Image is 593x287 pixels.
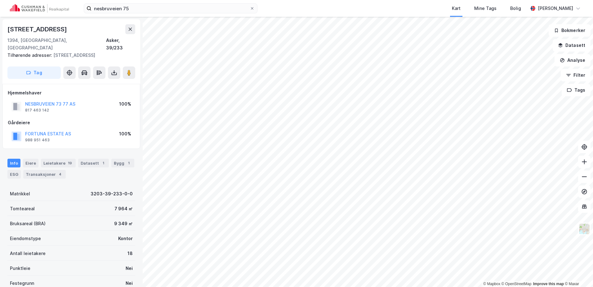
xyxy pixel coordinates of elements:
[118,235,133,242] div: Kontor
[10,190,30,198] div: Matrikkel
[561,69,591,81] button: Filter
[126,280,133,287] div: Nei
[114,205,133,212] div: 7 964 ㎡
[562,257,593,287] iframe: Chat Widget
[10,250,46,257] div: Antall leietakere
[10,4,69,13] img: cushman-wakefield-realkapital-logo.202ea83816669bd177139c58696a8fa1.svg
[25,108,49,113] div: 817 463 142
[510,5,521,12] div: Bolig
[23,170,66,179] div: Transaksjoner
[502,282,532,286] a: OpenStreetMap
[91,190,133,198] div: 3203-39-233-0-0
[111,159,134,167] div: Bygg
[553,39,591,52] button: Datasett
[10,265,30,272] div: Punktleie
[578,223,590,235] img: Z
[8,89,135,97] div: Hjemmelshaver
[7,170,21,179] div: ESG
[119,130,131,138] div: 100%
[100,160,106,166] div: 1
[78,159,109,167] div: Datasett
[91,4,250,13] input: Søk på adresse, matrikkel, gårdeiere, leietakere eller personer
[41,159,76,167] div: Leietakere
[126,160,132,166] div: 1
[474,5,497,12] div: Mine Tags
[10,235,41,242] div: Eiendomstype
[538,5,573,12] div: [PERSON_NAME]
[126,265,133,272] div: Nei
[114,220,133,227] div: 9 349 ㎡
[8,119,135,126] div: Gårdeiere
[7,52,130,59] div: [STREET_ADDRESS]
[562,84,591,96] button: Tags
[549,24,591,37] button: Bokmerker
[7,66,61,79] button: Tag
[533,282,564,286] a: Improve this map
[127,250,133,257] div: 18
[10,220,46,227] div: Bruksareal (BRA)
[483,282,500,286] a: Mapbox
[562,257,593,287] div: Kontrollprogram for chat
[25,138,50,143] div: 988 951 463
[452,5,461,12] div: Kart
[23,159,38,167] div: Eiere
[7,52,53,58] span: Tilhørende adresser:
[57,171,63,177] div: 4
[106,37,135,52] div: Asker, 39/233
[10,205,35,212] div: Tomteareal
[7,37,106,52] div: 1394, [GEOGRAPHIC_DATA], [GEOGRAPHIC_DATA]
[119,100,131,108] div: 100%
[555,54,591,66] button: Analyse
[7,24,68,34] div: [STREET_ADDRESS]
[7,159,20,167] div: Info
[10,280,34,287] div: Festegrunn
[67,160,73,166] div: 19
